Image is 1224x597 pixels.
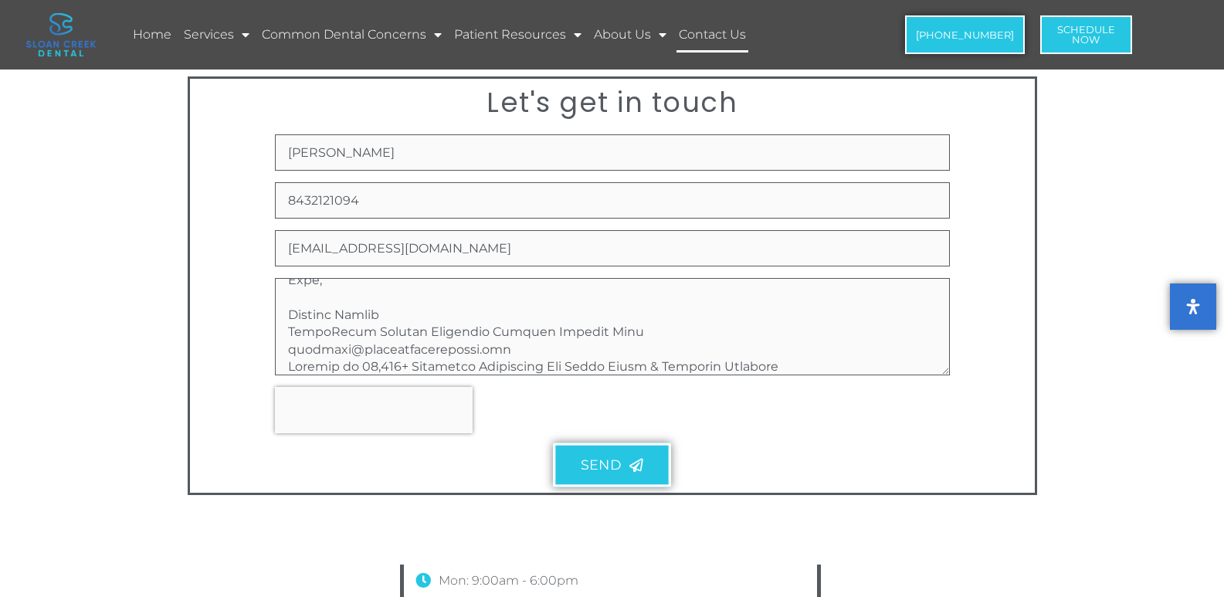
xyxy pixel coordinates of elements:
[275,134,950,171] input: Full Name
[676,17,748,53] a: Contact Us
[275,387,473,433] iframe: reCAPTCHA
[1057,25,1115,45] span: Schedule Now
[26,13,96,56] img: logo
[592,17,669,53] a: About Us
[905,15,1025,54] a: [PHONE_NUMBER]
[131,17,174,53] a: Home
[198,86,1027,119] h2: Let's get in touch
[275,134,950,497] form: New Form
[1040,15,1132,54] a: ScheduleNow
[131,17,841,53] nav: Menu
[581,459,621,473] span: Send
[553,443,671,487] button: Send
[452,17,584,53] a: Patient Resources
[275,182,950,219] input: Only numbers and phone characters (#, -, *, etc) are accepted.
[1170,283,1216,330] button: Open Accessibility Panel
[275,230,950,266] input: Email
[181,17,252,53] a: Services
[916,30,1014,40] span: [PHONE_NUMBER]
[435,568,578,593] span: Mon: 9:00am - 6:00pm
[259,17,444,53] a: Common Dental Concerns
